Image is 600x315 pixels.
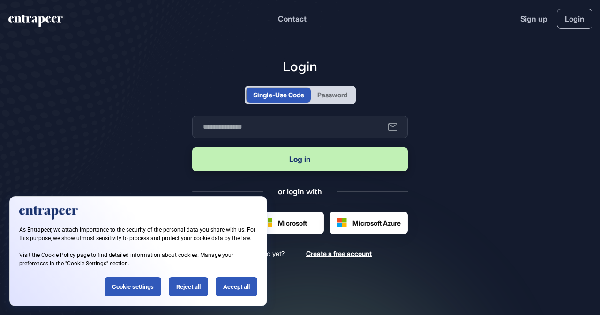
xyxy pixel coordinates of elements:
a: entrapeer-logo [7,15,64,30]
span: Create a free account [306,249,372,257]
button: Contact [278,13,307,25]
div: Password [317,90,347,100]
div: or login with [278,186,322,197]
a: Sign up [520,13,547,24]
h1: Login [192,59,408,74]
div: Single-Use Code [253,90,304,100]
a: Login [557,9,592,29]
a: Create a free account [306,249,372,258]
button: Log in [192,147,408,171]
